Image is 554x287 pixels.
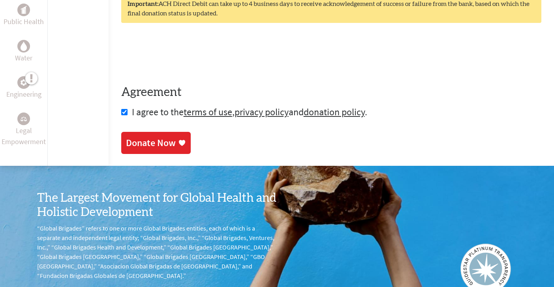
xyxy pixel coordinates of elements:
p: Water [15,53,32,64]
a: Legal EmpowermentLegal Empowerment [2,113,46,147]
img: Legal Empowerment [21,116,27,121]
p: Public Health [4,16,44,27]
div: Water [17,40,30,53]
img: Water [21,42,27,51]
p: Engineering [6,89,41,100]
a: donation policy [304,106,365,118]
h4: Agreement [121,85,541,99]
a: WaterWater [15,40,32,64]
img: Engineering [21,79,27,86]
p: “Global Brigades” refers to one or more Global Brigades entities, each of which is a separate and... [37,223,277,280]
div: Public Health [17,4,30,16]
iframe: reCAPTCHA [121,39,241,69]
p: Legal Empowerment [2,125,46,147]
div: Donate Now [126,137,176,149]
a: terms of use [184,106,232,118]
a: Donate Now [121,132,191,154]
img: Public Health [21,6,27,14]
a: privacy policy [235,106,289,118]
div: Engineering [17,76,30,89]
a: EngineeringEngineering [6,76,41,100]
div: Legal Empowerment [17,113,30,125]
a: Public HealthPublic Health [4,4,44,27]
strong: Important: [128,1,158,7]
span: I agree to the , and . [132,106,367,118]
h3: The Largest Movement for Global Health and Holistic Development [37,191,277,219]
